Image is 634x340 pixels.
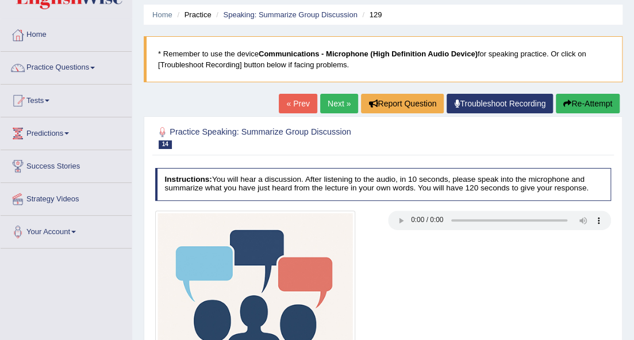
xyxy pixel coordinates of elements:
li: Practice [174,9,211,20]
a: « Prev [279,94,317,113]
a: Success Stories [1,150,132,179]
a: Practice Questions [1,52,132,81]
a: Strategy Videos [1,183,132,212]
a: Home [1,19,132,48]
button: Re-Attempt [556,94,620,113]
blockquote: * Remember to use the device for speaking practice. Or click on [Troubleshoot Recording] button b... [144,36,623,82]
a: Speaking: Summarize Group Discussion [223,10,357,19]
b: Instructions: [164,175,212,184]
a: Home [152,10,172,19]
li: 129 [359,9,382,20]
a: Your Account [1,216,132,245]
h4: You will hear a discussion. After listening to the audio, in 10 seconds, please speak into the mi... [155,168,612,201]
a: Predictions [1,117,132,146]
span: 14 [159,140,172,149]
a: Tests [1,85,132,113]
a: Troubleshoot Recording [447,94,553,113]
h2: Practice Speaking: Summarize Group Discussion [155,125,438,149]
button: Report Question [361,94,444,113]
b: Communications - Microphone (High Definition Audio Device) [259,49,478,58]
a: Next » [320,94,358,113]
